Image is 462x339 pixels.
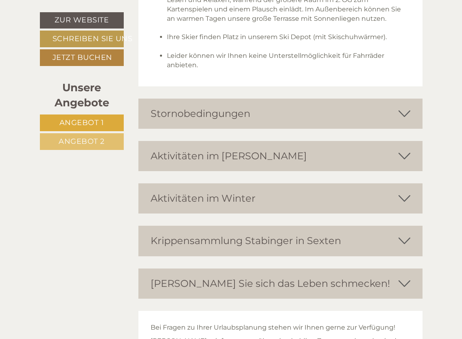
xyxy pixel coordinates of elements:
[114,6,146,20] div: [DATE]
[12,40,146,45] small: 12:16
[138,269,423,299] div: [PERSON_NAME] Sie sich das Leben schmecken!
[40,12,124,29] a: Zur Website
[59,118,104,127] span: Angebot 1
[6,22,150,47] div: Guten Tag, wie können wir Ihnen helfen?
[138,226,423,256] div: Krippensammlung Stabinger in Sexten
[138,99,423,129] div: Stornobedingungen
[40,80,124,110] div: Unsere Angebote
[40,49,124,66] a: Jetzt buchen
[151,323,410,332] p: Bei Fragen zu Ihrer Urlaubsplanung stehen wir Ihnen gerne zur Verfügung!
[12,24,146,30] div: Hotel Mondschein
[40,31,124,47] a: Schreiben Sie uns
[59,137,105,146] span: Angebot 2
[138,183,423,214] div: Aktivitäten im Winter
[167,51,410,70] li: Leider können wir Ihnen keine Unterstellmöglichkeit für Fahrräder anbieten.
[167,33,410,51] li: Ihre Skier finden Platz in unserem Ski Depot (mit Skischuhwärmer).
[201,212,260,229] button: Senden
[138,141,423,171] div: Aktivitäten im [PERSON_NAME]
